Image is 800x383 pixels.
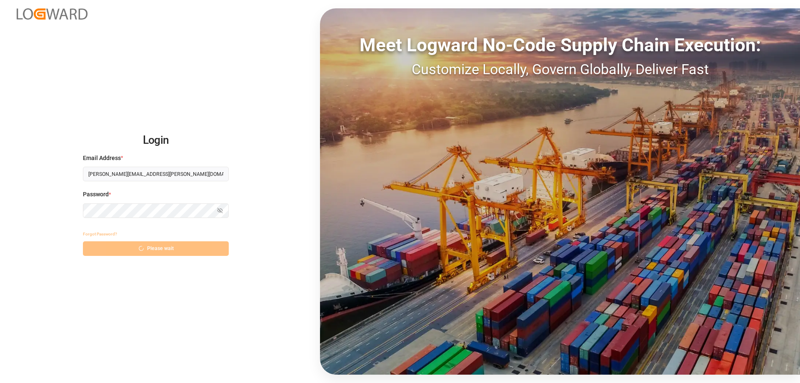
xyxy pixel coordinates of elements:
span: Email Address [83,154,121,163]
span: Password [83,190,109,199]
div: Customize Locally, Govern Globally, Deliver Fast [320,59,800,80]
div: Meet Logward No-Code Supply Chain Execution: [320,31,800,59]
h2: Login [83,127,229,154]
input: Enter your email [83,167,229,181]
img: Logward_new_orange.png [17,8,87,20]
